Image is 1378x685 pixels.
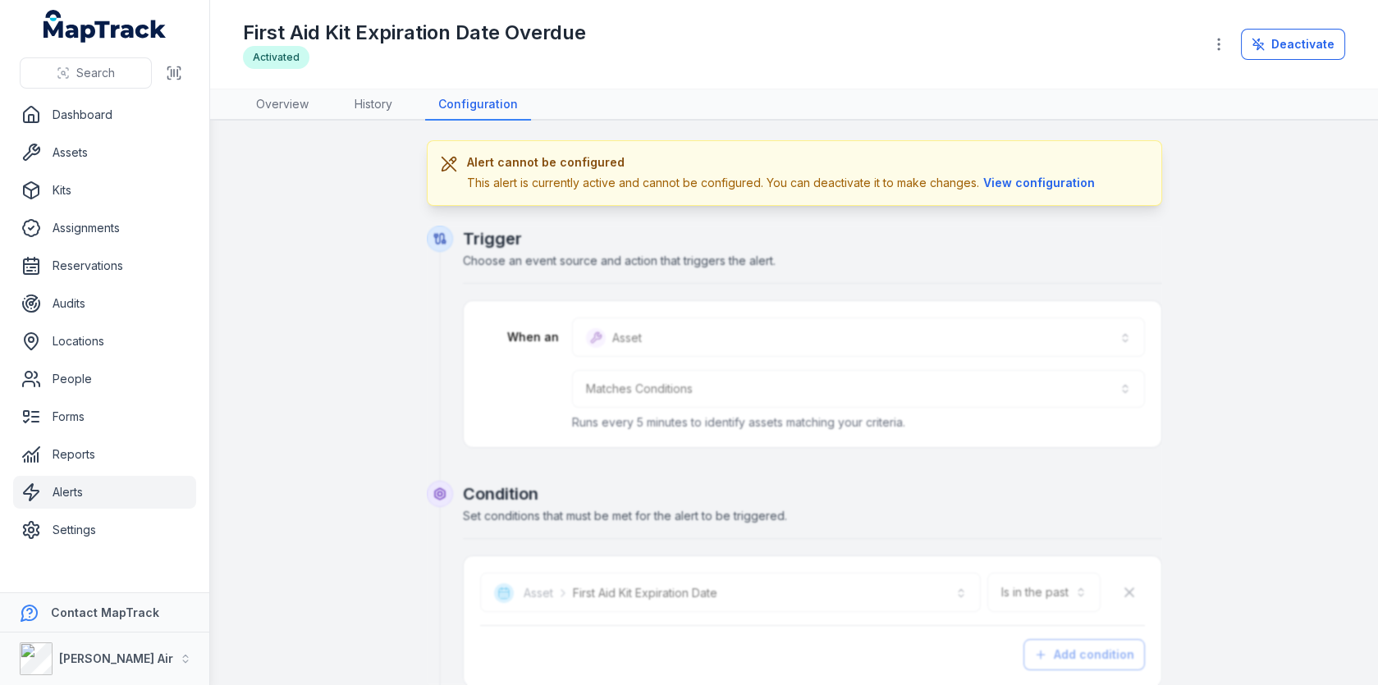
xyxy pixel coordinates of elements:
[243,89,322,121] a: Overview
[341,89,405,121] a: History
[467,154,1099,171] h3: Alert cannot be configured
[979,174,1099,192] button: View configuration
[243,20,586,46] h1: First Aid Kit Expiration Date Overdue
[13,212,196,244] a: Assignments
[13,476,196,509] a: Alerts
[76,65,115,81] span: Search
[13,249,196,282] a: Reservations
[59,651,173,665] strong: [PERSON_NAME] Air
[13,400,196,433] a: Forms
[13,438,196,471] a: Reports
[243,46,309,69] div: Activated
[13,136,196,169] a: Assets
[425,89,531,121] a: Configuration
[467,174,1099,192] div: This alert is currently active and cannot be configured. You can deactivate it to make changes.
[13,98,196,131] a: Dashboard
[13,174,196,207] a: Kits
[13,363,196,395] a: People
[13,287,196,320] a: Audits
[13,325,196,358] a: Locations
[13,514,196,546] a: Settings
[1241,29,1345,60] button: Deactivate
[51,605,159,619] strong: Contact MapTrack
[20,57,152,89] button: Search
[43,10,167,43] a: MapTrack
